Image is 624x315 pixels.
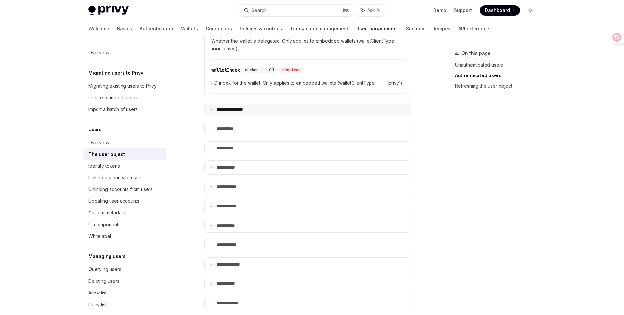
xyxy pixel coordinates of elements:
[433,7,446,14] a: Demo
[83,148,166,160] a: The user object
[83,287,166,299] a: Allow list
[206,21,232,36] a: Connectors
[88,221,121,228] div: UI components
[88,150,125,158] div: The user object
[211,79,405,87] span: HD index for the wallet. Only applies to embedded wallets (walletClientType === ‘privy’)
[181,21,198,36] a: Wallets
[88,162,120,170] div: Identity tokens
[88,185,153,193] div: Unlinking accounts from users
[83,275,166,287] a: Deleting users
[88,301,107,308] div: Deny list
[461,49,491,57] span: On this page
[280,67,303,73] div: required
[88,69,143,77] h5: Migrating users to Privy
[83,219,166,230] a: UI components
[88,289,107,297] div: Allow list
[455,81,541,91] a: Refreshing the user object
[88,82,157,90] div: Migrating existing users to Privy
[367,7,380,14] span: Ask AI
[83,172,166,184] a: Linking accounts to users
[117,21,132,36] a: Basics
[290,21,348,36] a: Transaction management
[83,230,166,242] a: Whitelabel
[480,5,520,16] a: Dashboard
[342,8,349,13] span: ⌘ K
[88,94,138,102] div: Create or import a user
[252,7,270,14] div: Search...
[88,49,109,57] div: Overview
[83,47,166,59] a: Overview
[83,92,166,103] a: Create or import a user
[88,253,126,260] h5: Managing users
[83,103,166,115] a: Import a batch of users
[88,126,102,133] h5: Users
[140,21,173,36] a: Authentication
[455,60,541,70] a: Unauthenticated users
[88,21,109,36] a: Welcome
[88,232,111,240] div: Whitelabel
[88,266,121,273] div: Querying users
[88,197,139,205] div: Updating user accounts
[432,21,450,36] a: Recipes
[88,174,143,182] div: Linking accounts to users
[454,7,472,14] a: Support
[525,5,536,16] button: Toggle dark mode
[83,207,166,219] a: Custom metadata
[83,137,166,148] a: Overview
[406,21,424,36] a: Security
[83,184,166,195] a: Unlinking accounts from users
[88,139,109,146] div: Overview
[83,195,166,207] a: Updating user accounts
[88,277,119,285] div: Deleting users
[88,209,125,217] div: Custom metadata
[240,21,282,36] a: Policies & controls
[239,5,353,16] button: Search...⌘K
[83,264,166,275] a: Querying users
[485,7,510,14] span: Dashboard
[356,5,385,16] button: Ask AI
[88,105,138,113] div: Import a batch of users
[356,21,398,36] a: User management
[458,21,489,36] a: API reference
[245,67,275,73] span: number | null
[88,6,129,15] img: light logo
[83,80,166,92] a: Migrating existing users to Privy
[83,160,166,172] a: Identity tokens
[211,37,405,53] span: Whether the wallet is delegated. Only applies to embedded wallets (walletClientType === ‘privy’)
[211,67,240,73] div: walletIndex
[455,70,541,81] a: Authenticated users
[83,299,166,310] a: Deny list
